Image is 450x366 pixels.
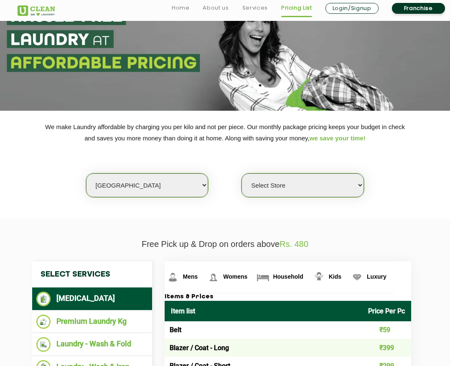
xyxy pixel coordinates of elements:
span: Mens [183,273,198,280]
td: Blazer / Coat - Long [165,339,362,357]
td: ₹59 [362,321,411,339]
span: Luxury [367,273,386,280]
a: Login/Signup [325,3,379,14]
img: Womens [206,270,221,285]
span: Household [273,273,303,280]
img: Mens [165,270,180,285]
th: Price Per Pc [362,301,411,321]
img: Dry Cleaning [36,292,51,306]
img: Laundry - Wash & Fold [36,337,51,352]
span: Womens [223,273,247,280]
th: Item list [165,301,362,321]
h4: Select Services [32,262,153,287]
h3: Items & Prices [165,293,411,301]
a: Services [242,3,268,13]
img: Luxury [350,270,364,285]
a: Home [172,3,190,13]
p: We make Laundry affordable by charging you per kilo and not per piece. Our monthly package pricin... [18,121,433,144]
img: UClean Laundry and Dry Cleaning [18,5,55,16]
img: Kids [312,270,326,285]
a: Franchise [392,3,445,14]
span: Rs. 480 [280,239,308,249]
a: About us [203,3,229,13]
span: Kids [329,273,341,280]
span: we save your time! [310,135,366,142]
p: Free Pick up & Drop on orders above [18,239,433,249]
img: Household [256,270,270,285]
td: ₹399 [362,339,411,357]
img: Premium Laundry Kg [36,315,51,329]
li: Premium Laundry Kg [36,315,148,329]
li: [MEDICAL_DATA] [36,292,148,306]
li: Laundry - Wash & Fold [36,337,148,352]
td: Belt [165,321,362,339]
a: Pricing List [281,3,312,13]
